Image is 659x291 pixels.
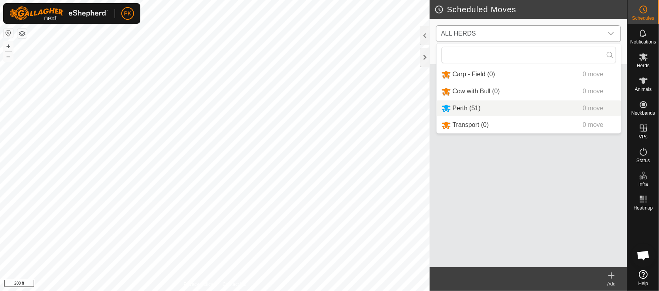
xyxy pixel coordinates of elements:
[124,9,132,18] span: PK
[437,66,621,83] li: Carp - Field
[583,88,603,94] span: 0 move
[583,121,603,128] span: 0 move
[632,244,655,267] div: Open chat
[183,281,213,288] a: Privacy Policy
[631,111,655,115] span: Neckbands
[583,105,603,111] span: 0 move
[596,280,627,287] div: Add
[636,158,650,163] span: Status
[17,29,27,38] button: Map Layers
[223,281,246,288] a: Contact Us
[453,121,489,128] span: Transport (0)
[631,40,656,44] span: Notifications
[437,117,621,133] li: Transport
[639,134,648,139] span: VPs
[632,16,654,21] span: Schedules
[4,52,13,61] button: –
[603,26,619,42] div: dropdown trigger
[637,63,650,68] span: Herds
[628,267,659,289] a: Help
[4,42,13,51] button: +
[437,83,621,100] li: Cow with Bull
[638,182,648,187] span: Infra
[4,28,13,38] button: Reset Map
[438,26,603,42] span: ALL HERDS
[634,206,653,210] span: Heatmap
[635,87,652,92] span: Animals
[638,281,648,286] span: Help
[433,53,547,59] span: No moves have been scheduled.
[453,71,495,77] span: Carp - Field (0)
[437,100,621,117] li: Perth
[9,6,108,21] img: Gallagher Logo
[437,66,621,133] ul: Option List
[434,5,627,14] h2: Scheduled Moves
[453,105,481,111] span: Perth (51)
[453,88,500,94] span: Cow with Bull (0)
[583,71,603,77] span: 0 move
[441,30,476,37] span: ALL HERDS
